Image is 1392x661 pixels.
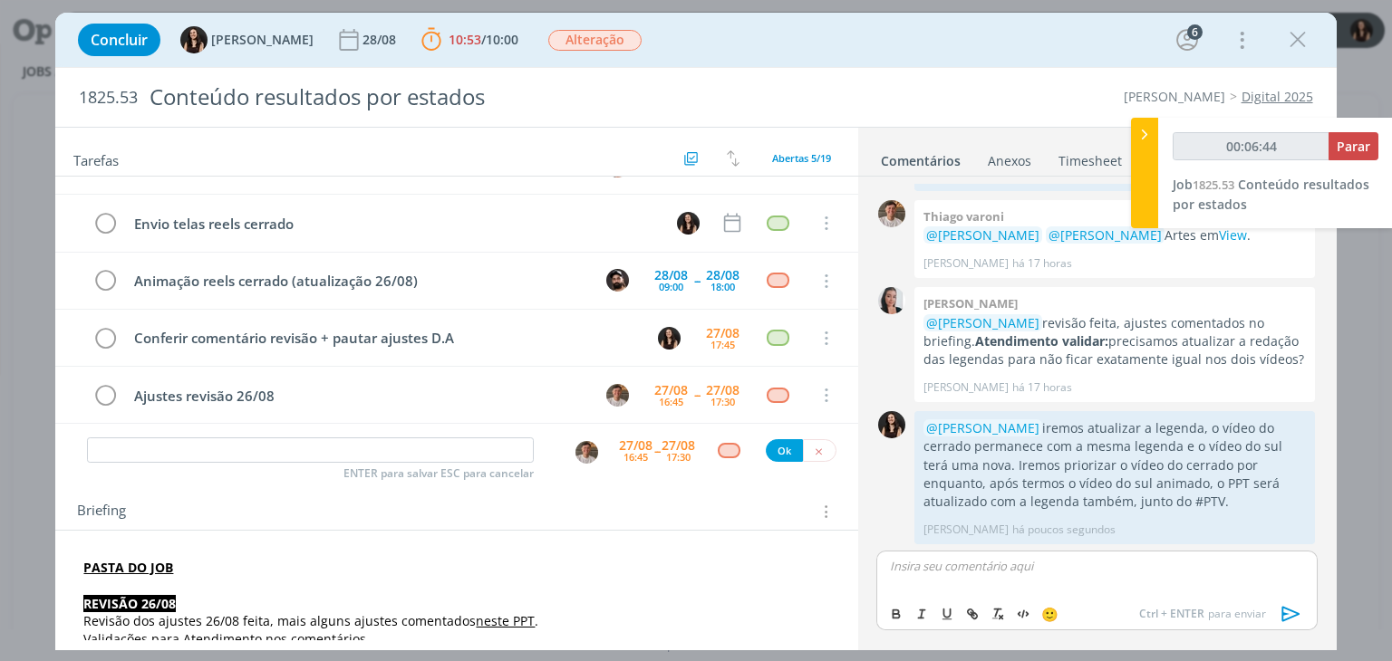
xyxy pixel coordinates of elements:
b: Thiago varoni [923,208,1004,225]
div: Envio telas reels cerrado [126,213,660,235]
img: I [180,26,208,53]
button: 🙂 [1037,603,1062,625]
span: / [481,31,486,48]
div: 16:45 [659,397,683,407]
span: [PERSON_NAME] [211,34,314,46]
a: PASTA DO JOB [83,559,173,576]
span: Parar [1337,138,1370,155]
img: I [677,212,700,235]
span: @[PERSON_NAME] [1049,226,1162,244]
p: [PERSON_NAME] [923,379,1009,396]
button: B [604,267,632,294]
a: Job1825.53Conteúdo resultados por estados [1173,176,1369,213]
div: dialog [55,13,1336,650]
div: Conferir comentário revisão + pautar ajustes D.A [126,327,641,350]
button: I[PERSON_NAME] [180,26,314,53]
div: Conteúdo resultados por estados [141,75,791,120]
img: T [606,384,629,407]
div: 28/08 [362,34,400,46]
span: -- [654,442,660,459]
span: Revisão dos ajustes 26/08 feita, mais alguns ajustes comentados [83,612,476,629]
span: @[PERSON_NAME] [926,226,1039,244]
img: arrow-down-up.svg [727,150,739,167]
b: [PERSON_NAME] [923,295,1018,311]
span: para enviar [1139,606,1266,622]
div: 10:00 [710,168,735,177]
span: -- [694,274,700,287]
button: Parar [1329,132,1378,160]
div: Anexos [988,152,1031,170]
div: 18:00 [710,282,735,292]
span: Validações para Atendimento nos comentários. [83,630,370,647]
p: [PERSON_NAME] [923,522,1009,538]
img: C [878,287,905,314]
span: 10:53 [449,31,481,48]
span: -- [694,388,700,401]
button: 6 [1173,25,1202,54]
span: 🙂 [1041,605,1058,623]
span: @[PERSON_NAME] [926,314,1039,331]
p: revisão feita, ajustes comentados no briefing. precisamos atualizar a redação das legendas para n... [923,314,1306,369]
p: [PERSON_NAME] [923,255,1009,272]
button: Alteração [547,29,643,52]
span: Conteúdo resultados por estados [1173,176,1369,213]
span: Abertas 5/19 [772,151,831,165]
div: 28/08 [706,269,739,282]
button: Concluir [78,24,160,56]
div: 16:45 [623,452,648,462]
span: @[PERSON_NAME] [926,419,1039,436]
div: 27/08 [706,384,739,397]
span: 1825.53 [1193,177,1234,193]
div: 17:45 [710,340,735,350]
div: Ajustes revisão 26/08 [126,385,589,407]
button: T [604,381,632,408]
span: há 17 horas [1012,255,1072,272]
a: Timesheet [1058,144,1123,170]
button: T [575,440,599,465]
div: 27/08 [706,327,739,340]
span: 1825.53 [79,88,138,108]
button: I [675,209,702,236]
div: 27/08 [662,439,695,452]
div: 09:00 [659,168,683,177]
span: Alteração [548,30,642,51]
div: 17:30 [666,452,691,462]
img: B [606,269,629,292]
div: 09:00 [659,282,683,292]
button: Ok [766,439,803,462]
div: 27/08 [619,439,652,452]
button: I [656,324,683,351]
div: 6 [1187,24,1203,40]
a: View [1219,226,1247,244]
a: Comentários [880,144,962,170]
div: 27/08 [654,384,688,397]
div: Animação reels cerrado (atualização 26/08) [126,270,589,292]
a: [PERSON_NAME] [1124,88,1225,105]
a: Digital 2025 [1242,88,1313,105]
span: Ctrl + ENTER [1139,606,1208,622]
span: Briefing [77,500,126,523]
img: T [878,200,905,227]
p: iremos atualizar a legenda, o vídeo do cerrado permanece com a mesma legenda e o vídeo do sul ter... [923,419,1306,512]
p: Artes em . [923,226,1306,244]
span: há poucos segundos [1012,522,1116,538]
img: I [658,327,681,350]
img: I [878,411,905,438]
span: 10:00 [486,31,518,48]
button: 10:53/10:00 [417,25,523,54]
img: T [575,441,598,464]
span: Tarefas [73,148,119,169]
div: 17:30 [710,397,735,407]
span: ENTER para salvar ESC para cancelar [343,466,534,481]
span: Concluir [91,33,148,47]
span: . [535,612,538,629]
span: há 17 horas [1012,379,1072,396]
div: 28/08 [654,269,688,282]
a: neste PPT [476,612,535,629]
strong: Atendimento validar: [975,332,1108,350]
strong: REVISÃO 26/08 [83,595,176,612]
